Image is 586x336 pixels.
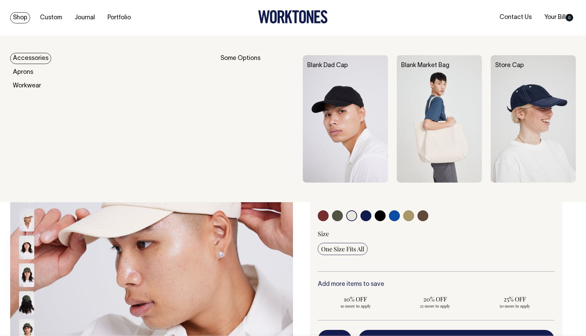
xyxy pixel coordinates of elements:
[307,63,348,68] a: Blank Dad Cap
[321,295,390,303] span: 10% OFF
[321,303,390,309] span: 10 more to apply
[72,12,98,23] a: Journal
[318,230,554,238] div: Size
[10,67,36,78] a: Aprons
[401,303,470,309] span: 25 more to apply
[497,12,534,23] a: Contact Us
[401,295,470,303] span: 20% OFF
[19,208,34,231] img: natural
[480,295,549,303] span: 25% OFF
[318,243,368,255] input: One Size Fits All
[37,12,65,23] a: Custom
[477,293,552,311] input: 25% OFF 50 more to apply
[318,281,554,288] h6: Add more items to save
[397,293,473,311] input: 20% OFF 25 more to apply
[19,263,34,287] img: olive
[401,63,449,68] a: Blank Market Bag
[220,55,294,183] div: Some Options
[480,303,549,309] span: 50 more to apply
[566,14,573,21] span: 0
[10,53,51,64] a: Accessories
[491,55,576,183] img: Store Cap
[321,245,364,253] span: One Size Fits All
[10,80,44,91] a: Workwear
[10,12,30,23] a: Shop
[397,55,482,183] img: Blank Market Bag
[542,12,576,23] a: Your Bill0
[495,63,524,68] a: Store Cap
[303,55,388,183] img: Blank Dad Cap
[105,12,134,23] a: Portfolio
[19,235,34,259] img: natural
[19,291,34,315] img: olive
[318,293,393,311] input: 10% OFF 10 more to apply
